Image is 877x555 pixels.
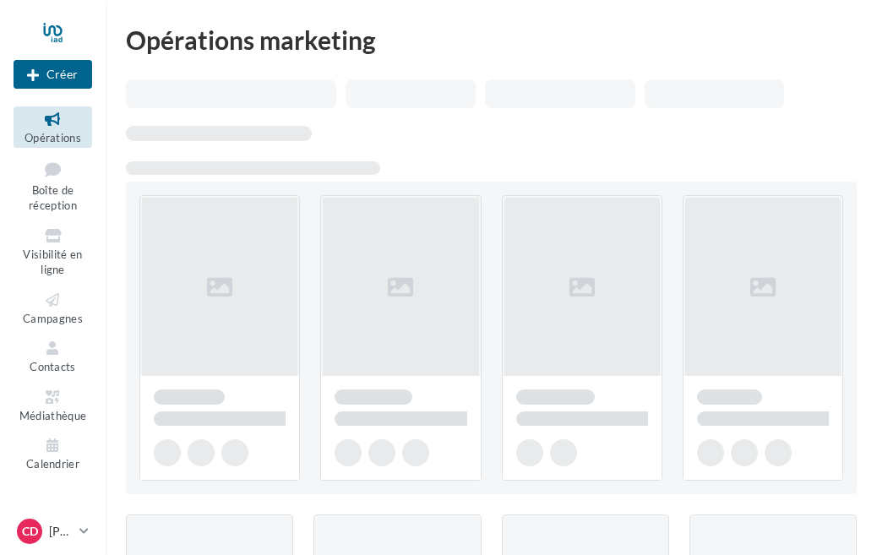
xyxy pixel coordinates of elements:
[14,384,92,426] a: Médiathèque
[14,106,92,148] a: Opérations
[14,287,92,329] a: Campagnes
[14,60,92,89] button: Créer
[19,409,87,422] span: Médiathèque
[26,457,79,471] span: Calendrier
[14,335,92,377] a: Contacts
[14,223,92,280] a: Visibilité en ligne
[23,248,82,277] span: Visibilité en ligne
[14,60,92,89] div: Nouvelle campagne
[29,183,77,213] span: Boîte de réception
[14,433,92,474] a: Calendrier
[126,27,857,52] div: Opérations marketing
[14,515,92,547] a: CD [PERSON_NAME]
[30,360,76,373] span: Contacts
[14,155,92,216] a: Boîte de réception
[49,523,73,540] p: [PERSON_NAME]
[23,312,83,325] span: Campagnes
[22,523,38,540] span: CD
[25,131,81,144] span: Opérations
